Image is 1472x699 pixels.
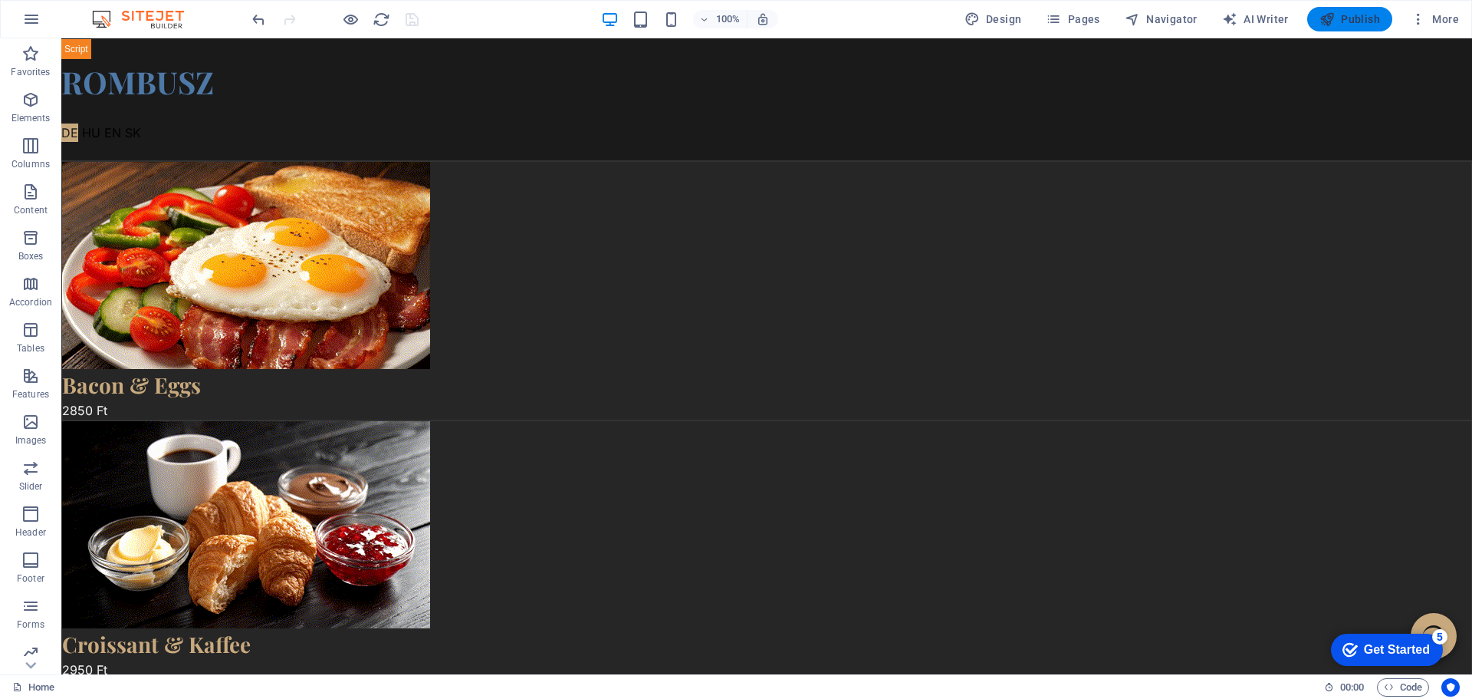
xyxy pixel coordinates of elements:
span: Code [1384,678,1422,697]
div: Get Started 5 items remaining, 0% complete [12,8,124,40]
button: undo [249,10,268,28]
span: : [1351,681,1353,693]
button: Code [1377,678,1429,697]
p: Accordion [9,296,52,308]
span: Publish [1319,12,1380,27]
img: Editor Logo [88,10,203,28]
p: Features [12,388,49,401]
span: Design [964,12,1022,27]
button: reload [372,10,390,28]
span: More [1411,12,1459,27]
span: AI Writer [1222,12,1289,27]
h6: Session time [1324,678,1365,697]
button: Navigator [1119,7,1204,31]
h6: 100% [716,10,741,28]
button: Pages [1040,7,1106,31]
p: Slider [19,480,43,493]
button: Design [958,7,1028,31]
p: Forms [17,618,44,631]
span: Navigator [1125,12,1198,27]
button: More [1405,7,1465,31]
p: Images [15,434,47,447]
p: Footer [17,572,44,585]
p: Content [14,204,48,216]
p: Header [15,526,46,539]
p: Favorites [11,66,50,78]
a: Click to cancel selection. Double-click to open Pages [12,678,54,697]
i: On resize automatically adjust zoom level to fit chosen device. [756,12,770,26]
i: Undo: Change HTML (Ctrl+Z) [250,11,268,28]
span: Pages [1046,12,1099,27]
button: Usercentrics [1441,678,1460,697]
div: Get Started [45,17,111,31]
button: Publish [1307,7,1392,31]
i: Reload page [373,11,390,28]
span: 00 00 [1340,678,1364,697]
div: 5 [113,3,129,18]
p: Elements [11,112,51,124]
div: Design (Ctrl+Alt+Y) [958,7,1028,31]
p: Boxes [18,250,44,262]
p: Columns [11,158,50,170]
button: 100% [693,10,747,28]
p: Tables [17,342,44,354]
button: AI Writer [1216,7,1295,31]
